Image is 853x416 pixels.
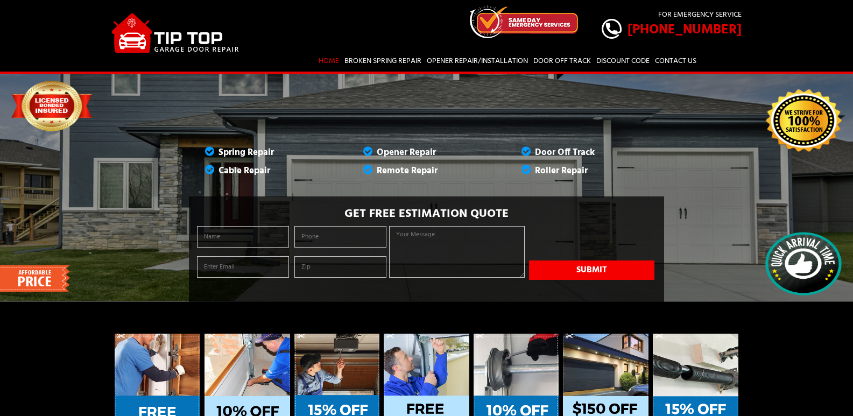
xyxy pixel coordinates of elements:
[470,5,578,38] img: icon-top.png
[529,226,655,258] iframe: reCAPTCHA
[294,256,386,278] input: Zip
[294,226,386,248] input: Phone
[505,162,664,180] li: Roller Repair
[532,52,593,70] a: Door Off Track
[529,260,654,280] button: Submit
[347,144,505,162] li: Opener Repair
[653,52,698,70] a: Contact Us
[197,226,289,248] input: Name
[595,52,651,70] a: Discount Code
[197,256,289,278] input: Enter Email
[189,162,347,180] li: Cable Repair
[602,19,742,41] a: [PHONE_NUMBER]
[189,144,347,162] li: Spring Repair
[602,19,622,39] img: call.png
[602,9,742,20] p: For Emergency Service
[425,52,530,70] a: Opener Repair/Installation
[112,13,240,53] img: Tip-Top.png
[347,162,505,180] li: Remote Repair
[194,207,659,221] h2: Get Free Estimation Quote
[317,52,341,70] a: Home
[505,144,664,162] li: Door Off Track
[343,52,423,70] a: Broken Spring Repair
